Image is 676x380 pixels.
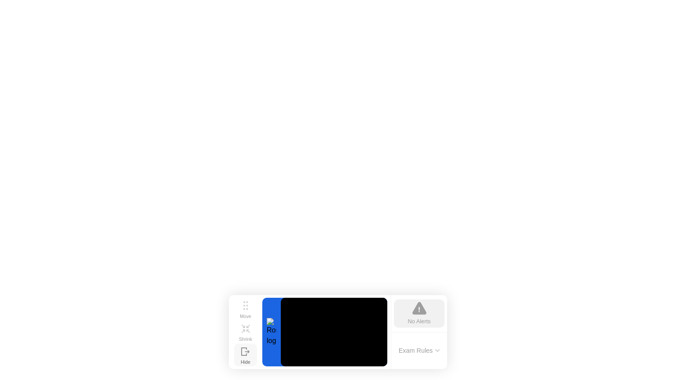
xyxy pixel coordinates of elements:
[241,359,250,365] div: Hide
[234,343,257,366] button: Hide
[408,317,431,325] div: No Alerts
[240,314,251,319] div: Move
[234,321,257,343] button: Shrink
[396,347,443,354] button: Exam Rules
[239,336,252,342] div: Shrink
[234,298,257,321] button: Move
